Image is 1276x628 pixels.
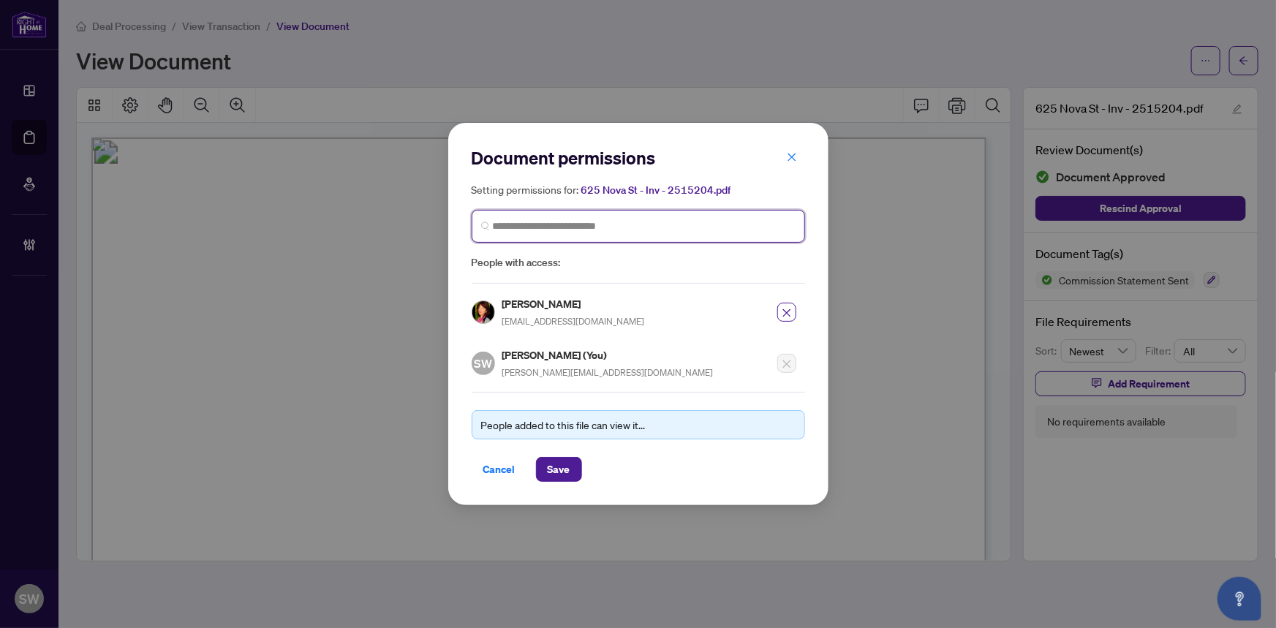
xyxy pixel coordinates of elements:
[502,295,645,312] h5: [PERSON_NAME]
[472,146,805,170] h2: Document permissions
[472,181,805,198] h5: Setting permissions for:
[483,458,516,481] span: Cancel
[548,458,570,481] span: Save
[474,355,492,373] span: SW
[581,184,731,197] span: 625 Nova St - Inv - 2515204.pdf
[536,457,582,482] button: Save
[472,457,527,482] button: Cancel
[782,308,792,318] span: close
[502,367,714,378] span: [PERSON_NAME][EMAIL_ADDRESS][DOMAIN_NAME]
[472,254,805,271] span: People with access:
[502,347,714,363] h5: [PERSON_NAME] (You)
[481,417,796,433] div: People added to this file can view it...
[481,222,490,230] img: search_icon
[787,152,797,162] span: close
[1218,577,1261,621] button: Open asap
[472,301,494,323] img: Profile Icon
[502,316,645,327] span: [EMAIL_ADDRESS][DOMAIN_NAME]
